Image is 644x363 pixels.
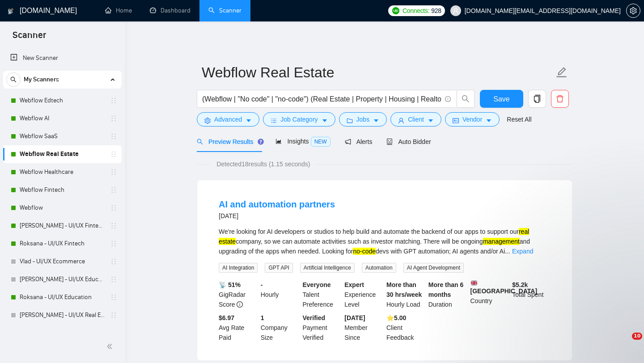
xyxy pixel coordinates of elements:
span: notification [345,139,351,145]
span: 10 [632,333,642,340]
div: Member Since [343,313,385,342]
b: 1 [261,314,264,321]
span: Alerts [345,138,373,145]
div: We're looking for AI developers or studios to help build and automate the backend of our apps to ... [219,227,551,256]
input: Scanner name... [202,61,554,84]
button: copy [528,90,546,108]
button: Save [480,90,523,108]
span: Vendor [462,114,482,124]
div: Company Size [259,313,301,342]
a: [PERSON_NAME] - UI/UX Fintech [20,217,105,235]
span: caret-down [246,117,252,124]
span: info-circle [237,301,243,308]
a: Webflow Edtech [20,92,105,110]
div: [DATE] [219,211,335,221]
span: GPT API [265,263,292,273]
div: Avg Rate Paid [217,313,259,342]
span: idcard [453,117,459,124]
span: user [453,8,459,14]
button: settingAdvancedcaret-down [197,112,259,127]
span: search [197,139,203,145]
a: Roksana - UI/UX Fintech [20,235,105,253]
span: area-chart [275,138,282,144]
span: folder [347,117,353,124]
span: holder [110,169,117,176]
button: userClientcaret-down [390,112,441,127]
span: Detected 18 results (1.15 seconds) [210,159,316,169]
a: Webflow [20,199,105,217]
a: Webflow Real Estate [20,145,105,163]
div: GigRadar Score [217,280,259,309]
span: Save [493,93,509,105]
span: Artificial Intelligence [300,263,355,273]
span: holder [110,133,117,140]
b: More than 30 hrs/week [386,281,422,298]
b: More than 6 months [428,281,464,298]
span: info-circle [445,96,451,102]
span: holder [110,258,117,265]
button: idcardVendorcaret-down [445,112,500,127]
button: search [457,90,475,108]
b: Everyone [303,281,331,288]
span: caret-down [322,117,328,124]
button: search [6,72,21,87]
a: searchScanner [208,7,241,14]
div: Payment Verified [301,313,343,342]
span: Automation [362,263,396,273]
img: logo [8,4,14,18]
div: Country [469,280,511,309]
a: homeHome [105,7,132,14]
a: dashboardDashboard [150,7,191,14]
div: Hourly [259,280,301,309]
span: holder [110,115,117,122]
mark: management [483,238,520,245]
span: holder [110,240,117,247]
button: folderJobscaret-down [339,112,387,127]
span: user [398,117,404,124]
span: AI Agent Development [403,263,464,273]
b: - [261,281,263,288]
div: Client Feedback [385,313,427,342]
a: Vlad - UI/UX Ecommerce [20,253,105,270]
span: 928 [431,6,441,16]
span: holder [110,329,117,337]
button: setting [626,4,640,18]
span: edit [556,67,568,78]
div: Talent Preference [301,280,343,309]
span: caret-down [373,117,379,124]
div: Hourly Load [385,280,427,309]
span: caret-down [428,117,434,124]
span: Job Category [280,114,318,124]
a: setting [626,7,640,14]
div: Duration [427,280,469,309]
span: holder [110,204,117,211]
a: Roksana - UI/UX Real Estate [20,324,105,342]
span: bars [271,117,277,124]
span: holder [110,276,117,283]
span: holder [110,222,117,229]
iframe: Intercom live chat [614,333,635,354]
span: Advanced [214,114,242,124]
input: Search Freelance Jobs... [202,93,441,105]
li: New Scanner [3,49,122,67]
span: delete [551,95,568,103]
span: AI Integration [219,263,258,273]
span: setting [204,117,211,124]
button: barsJob Categorycaret-down [263,112,335,127]
a: Webflow Healthcare [20,163,105,181]
span: Jobs [356,114,370,124]
mark: no-code [353,248,376,255]
span: Preview Results [197,138,261,145]
span: My Scanners [24,71,59,89]
div: Experience Level [343,280,385,309]
span: holder [110,312,117,319]
span: Insights [275,138,330,145]
span: Auto Bidder [386,138,431,145]
a: [PERSON_NAME] - UI/UX Real Estate [20,306,105,324]
span: search [7,76,20,83]
img: upwork-logo.png [392,7,399,14]
b: $6.97 [219,314,234,321]
span: holder [110,151,117,158]
b: 📡 51% [219,281,241,288]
